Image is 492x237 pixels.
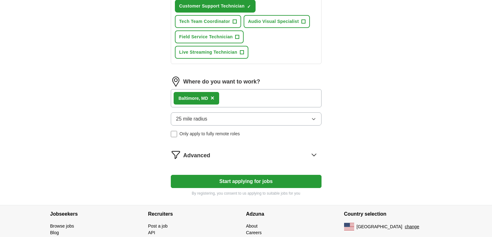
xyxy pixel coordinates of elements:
strong: Baltimor [179,96,197,101]
button: × [211,94,214,103]
button: Start applying for jobs [171,175,322,188]
input: Only apply to fully remote roles [171,131,177,137]
span: [GEOGRAPHIC_DATA] [357,224,403,230]
button: Tech Team Coordinator [175,15,241,28]
span: Field Service Technician [179,34,233,40]
button: Audio Visual Specialist [244,15,310,28]
span: Customer Support Technician [179,3,245,9]
a: Careers [246,230,262,235]
button: change [405,224,419,230]
a: API [148,230,155,235]
a: About [246,224,258,229]
span: Advanced [183,151,210,160]
img: US flag [344,223,354,230]
span: ✓ [247,4,251,9]
span: Tech Team Coordinator [179,18,230,25]
button: 25 mile radius [171,112,322,126]
div: e, MD [179,95,208,102]
h4: Country selection [344,205,442,223]
a: Browse jobs [50,224,74,229]
img: location.png [171,77,181,87]
span: 25 mile radius [176,115,208,123]
a: Post a job [148,224,168,229]
button: Live Streaming Technician [175,46,248,59]
span: × [211,94,214,101]
label: Where do you want to work? [183,78,260,86]
span: Live Streaming Technician [179,49,237,56]
span: Only apply to fully remote roles [180,131,240,137]
p: By registering, you consent to us applying to suitable jobs for you [171,191,322,196]
button: Field Service Technician [175,30,244,43]
a: Blog [50,230,59,235]
span: Audio Visual Specialist [248,18,299,25]
img: filter [171,150,181,160]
